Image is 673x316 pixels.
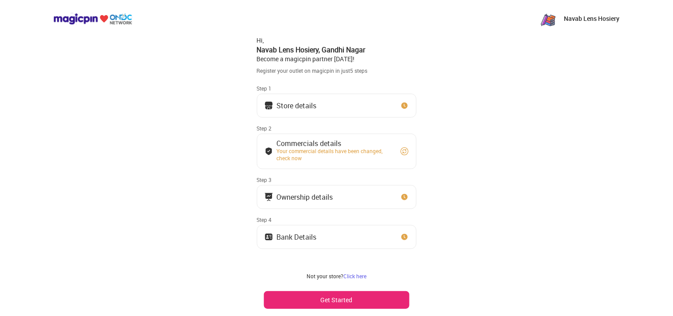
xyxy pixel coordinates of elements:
div: Step 3 [257,176,417,183]
img: bank_details_tick.fdc3558c.svg [264,147,273,156]
div: Your commercial details have been changed, check now [277,147,392,162]
div: Step 1 [257,85,417,92]
img: storeIcon.9b1f7264.svg [264,101,273,110]
img: clock_icon_new.67dbf243.svg [400,101,409,110]
button: Ownership details [257,185,417,209]
img: ondc-logo-new-small.8a59708e.svg [53,13,132,25]
img: clock_icon_new.67dbf243.svg [400,193,409,201]
div: Register your outlet on magicpin in just 5 steps [257,67,417,75]
img: ownership_icon.37569ceb.svg [264,233,273,241]
img: clock_icon_new.67dbf243.svg [400,233,409,241]
p: Navab Lens Hosiery [564,14,620,23]
button: Bank Details [257,225,417,249]
div: Store details [277,103,317,108]
div: Commercials details [277,141,392,146]
img: refresh_circle.10b5a287.svg [400,147,409,156]
img: zN8eeJ7_1yFC7u6ROh_yaNnuSMByXp4ytvKet0ObAKR-3G77a2RQhNqTzPi8_o_OMQ7Yu_PgX43RpeKyGayj_rdr-Pw [539,10,557,28]
div: Step 4 [257,216,417,223]
div: Hi, Become a magicpin partner [DATE]! [257,36,417,63]
span: Not your store? [307,273,343,280]
div: Bank Details [277,235,317,239]
div: Step 2 [257,125,417,132]
button: Store details [257,94,417,118]
div: Navab Lens Hosiery , Gandhi Nagar [257,45,417,55]
img: commercials_icon.983f7837.svg [264,193,273,201]
a: Click here [343,273,366,280]
button: Get Started [264,291,409,309]
div: Ownership details [277,195,333,199]
button: Commercials detailsYour commercial details have been changed, check now [257,134,417,169]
